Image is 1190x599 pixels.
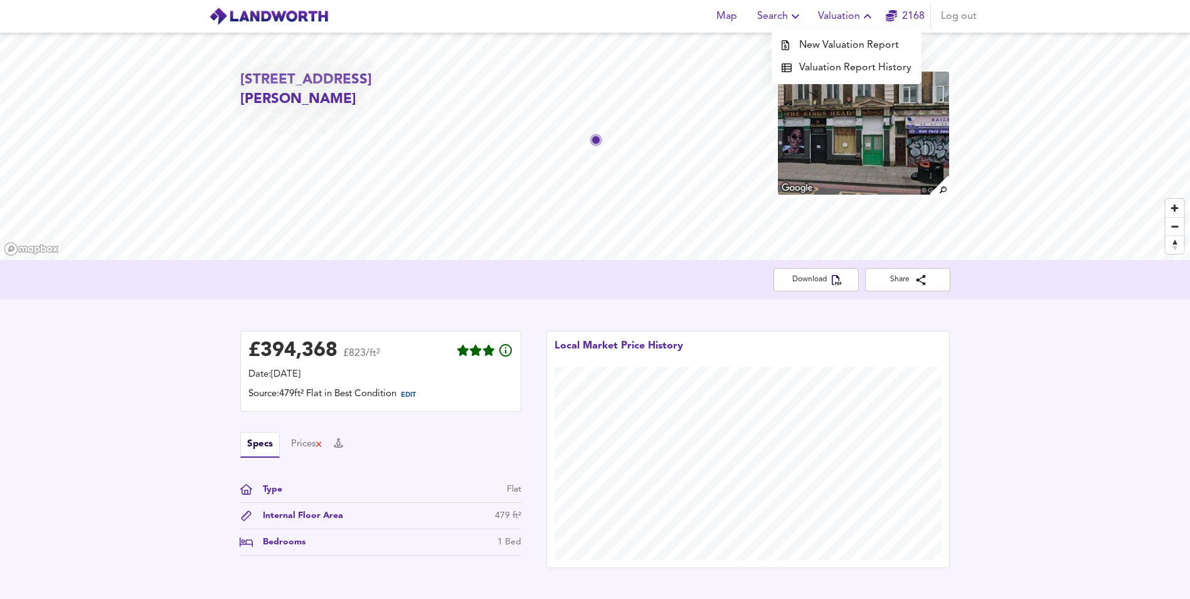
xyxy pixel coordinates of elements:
[253,536,305,549] div: Bedrooms
[712,8,742,25] span: Map
[772,57,922,79] a: Valuation Report History
[1166,218,1184,235] span: Zoom out
[401,392,416,399] span: EDIT
[240,70,467,110] h2: [STREET_ADDRESS][PERSON_NAME]
[936,4,982,29] button: Log out
[707,4,747,29] button: Map
[248,387,513,404] div: Source: 479ft² Flat in Best Condition
[818,8,875,25] span: Valuation
[343,348,380,367] span: £823/ft²
[240,432,280,458] button: Specs
[1166,199,1184,217] button: Zoom in
[253,509,343,522] div: Internal Floor Area
[555,339,683,367] div: Local Market Price History
[291,438,323,451] button: Prices
[885,4,925,29] button: 2168
[928,175,950,197] img: search
[495,509,521,522] div: 479 ft²
[209,7,329,26] img: logo
[865,268,950,291] button: Share
[752,4,808,29] button: Search
[248,368,513,382] div: Date: [DATE]
[507,483,521,496] div: Flat
[941,8,977,25] span: Log out
[784,273,849,286] span: Download
[4,242,59,256] a: Mapbox homepage
[875,273,940,286] span: Share
[773,268,859,291] button: Download
[772,34,922,57] a: New Valuation Report
[1166,236,1184,254] span: Reset bearing to north
[757,8,803,25] span: Search
[777,70,950,196] img: property
[1166,217,1184,235] button: Zoom out
[497,536,521,549] div: 1 Bed
[253,483,282,496] div: Type
[813,4,880,29] button: Valuation
[248,342,337,360] div: £ 394,368
[1166,235,1184,254] button: Reset bearing to north
[886,8,925,25] a: 2168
